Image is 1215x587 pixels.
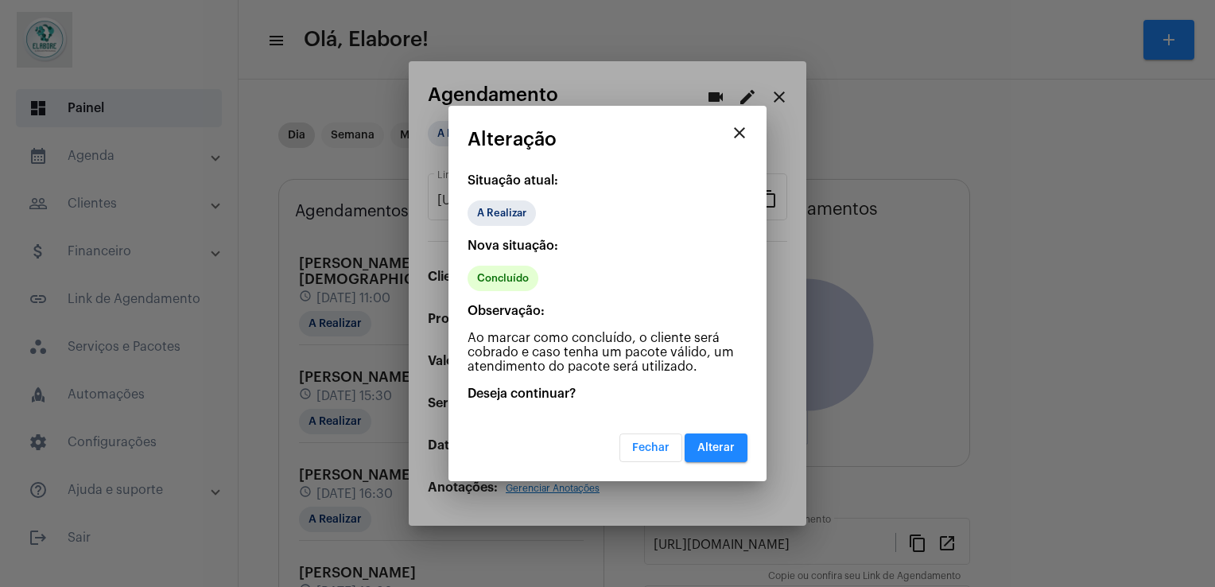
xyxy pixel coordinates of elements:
[468,387,747,401] p: Deseja continuar?
[468,239,747,253] p: Nova situação:
[468,200,536,226] mat-chip: A Realizar
[468,266,538,291] mat-chip: Concluído
[619,433,682,462] button: Fechar
[685,433,747,462] button: Alterar
[468,331,747,374] p: Ao marcar como concluído, o cliente será cobrado e caso tenha um pacote válido, um atendimento do...
[697,442,735,453] span: Alterar
[468,129,557,150] span: Alteração
[468,304,747,318] p: Observação:
[632,442,670,453] span: Fechar
[468,173,747,188] p: Situação atual:
[730,123,749,142] mat-icon: close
